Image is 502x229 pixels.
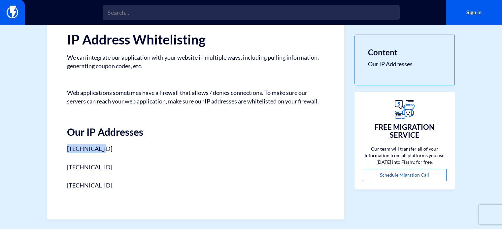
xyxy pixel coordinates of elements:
h3: FREE MIGRATION SERVICE [363,123,447,139]
p: [TECHNICAL_ID] [67,163,324,172]
h3: Content [368,48,441,57]
input: Search... [103,5,400,20]
p: We can integrate our application with your website in multiple ways, including pulling informatio... [67,53,324,70]
p: [TECHNICAL_ID] [67,144,324,153]
p: Our team will transfer all of your information from all platforms you use [DATE] into Flashy, for... [363,146,447,165]
a: Schedule Migration Call [363,169,447,181]
p: Web applications sometimes have a firewall that allows / denies connections. To make sure our ser... [67,80,324,105]
a: Our IP Addresses [368,60,441,69]
h1: IP Address Whitelisting [67,32,324,47]
p: [TECHNICAL_ID] [67,181,324,190]
h2: Our IP Addresses [67,116,324,137]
